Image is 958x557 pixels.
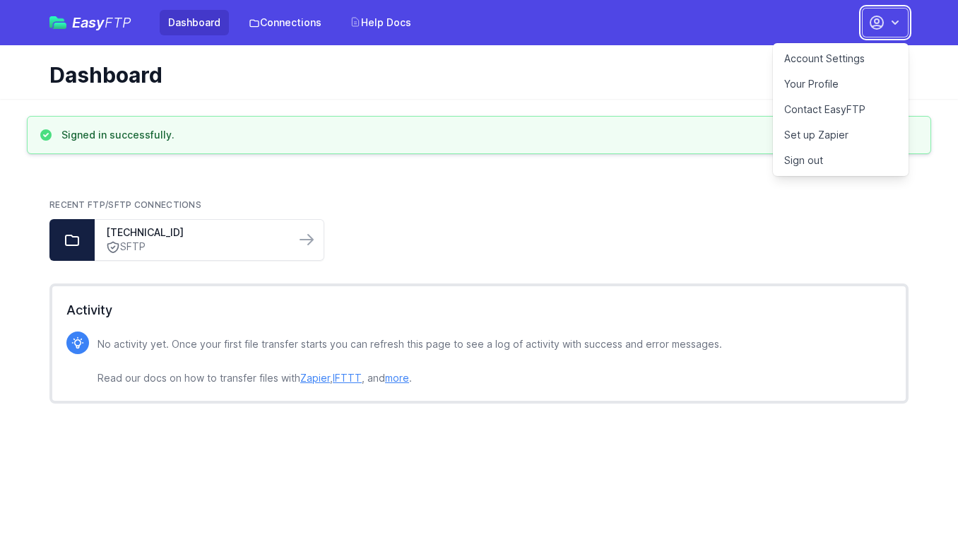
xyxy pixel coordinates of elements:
[49,62,897,88] h1: Dashboard
[240,10,330,35] a: Connections
[66,300,892,320] h2: Activity
[105,14,131,31] span: FTP
[97,336,722,387] p: No activity yet. Once your first file transfer starts you can refresh this page to see a log of a...
[773,71,909,97] a: Your Profile
[385,372,409,384] a: more
[333,372,362,384] a: IFTTT
[61,128,175,142] h3: Signed in successfully.
[106,225,284,240] a: [TECHNICAL_ID]
[887,486,941,540] iframe: Drift Widget Chat Controller
[160,10,229,35] a: Dashboard
[49,16,131,30] a: EasyFTP
[49,199,909,211] h2: Recent FTP/SFTP Connections
[72,16,131,30] span: Easy
[773,122,909,148] a: Set up Zapier
[341,10,420,35] a: Help Docs
[300,372,330,384] a: Zapier
[49,16,66,29] img: easyftp_logo.png
[773,148,909,173] a: Sign out
[773,46,909,71] a: Account Settings
[106,240,284,254] a: SFTP
[773,97,909,122] a: Contact EasyFTP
